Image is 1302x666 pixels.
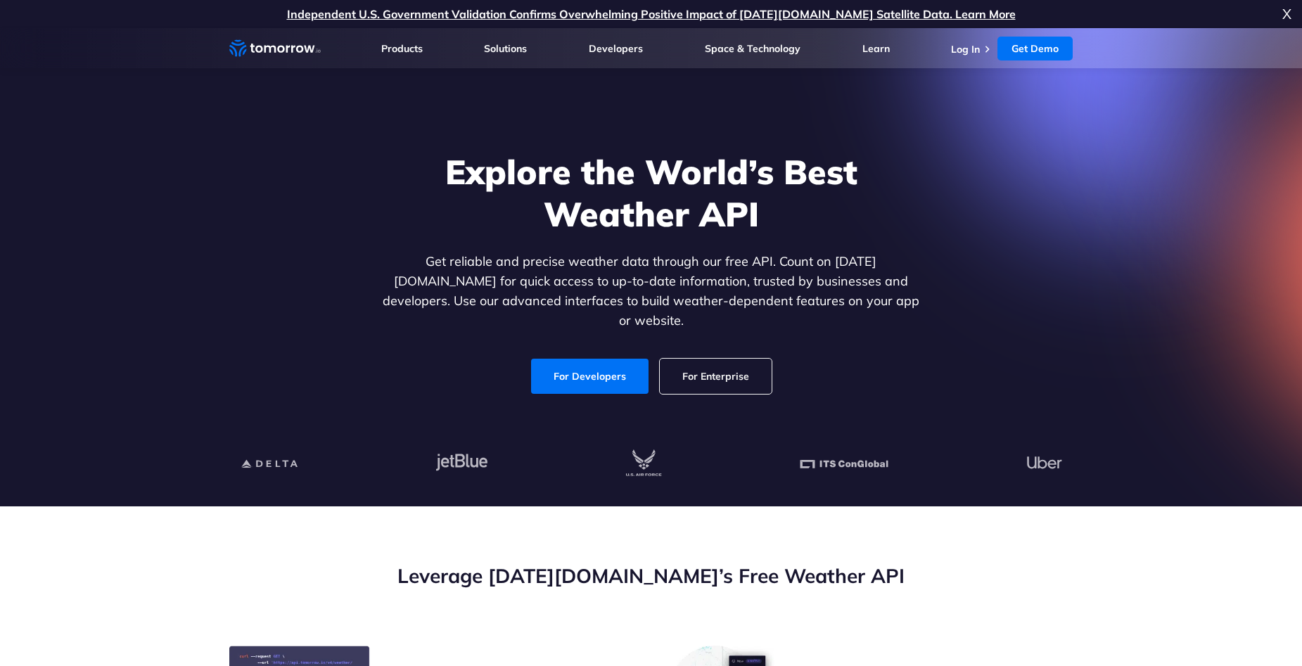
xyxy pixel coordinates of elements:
a: Developers [589,42,643,55]
a: For Developers [531,359,649,394]
a: For Enterprise [660,359,772,394]
p: Get reliable and precise weather data through our free API. Count on [DATE][DOMAIN_NAME] for quic... [380,252,923,331]
a: Home link [229,38,321,59]
a: Get Demo [997,37,1073,60]
a: Independent U.S. Government Validation Confirms Overwhelming Positive Impact of [DATE][DOMAIN_NAM... [287,7,1016,21]
a: Learn [862,42,890,55]
a: Products [381,42,423,55]
a: Log In [951,43,980,56]
h1: Explore the World’s Best Weather API [380,151,923,235]
a: Space & Technology [705,42,800,55]
a: Solutions [484,42,527,55]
